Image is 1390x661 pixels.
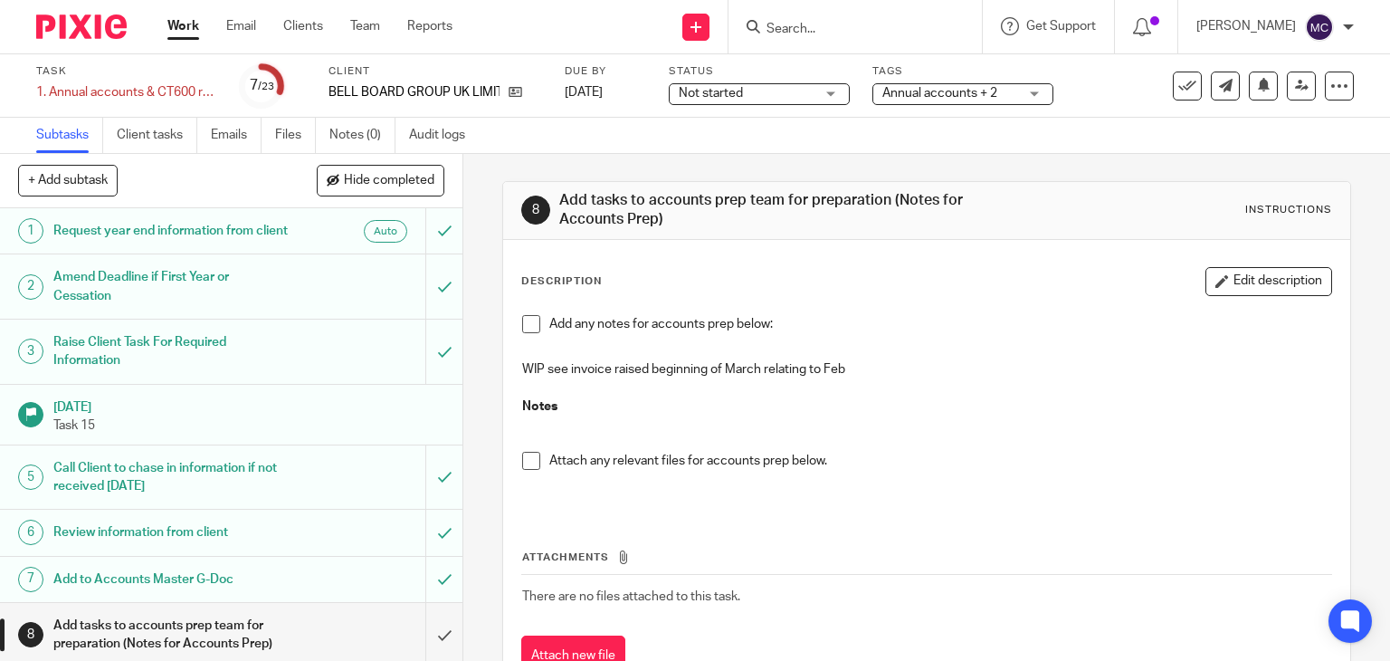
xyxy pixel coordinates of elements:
a: Notes (0) [329,118,395,153]
span: Not started [679,87,743,100]
img: Pixie [36,14,127,39]
a: Client tasks [117,118,197,153]
span: Get Support [1026,20,1096,33]
button: + Add subtask [18,165,118,196]
p: BELL BOARD GROUP UK LIMITED [328,83,500,101]
a: Files [275,118,316,153]
span: Hide completed [344,174,434,188]
div: 5 [18,465,43,490]
p: Attach any relevant files for accounts prep below. [549,452,1332,470]
p: WIP see invoice raised beginning of March relating to Feb [522,360,1332,378]
a: Emails [211,118,262,153]
a: Audit logs [409,118,479,153]
div: 1. Annual accounts & CT600 return [36,83,217,101]
h1: Request year end information from client [53,217,290,244]
h1: Add tasks to accounts prep team for preparation (Notes for Accounts Prep) [53,612,290,658]
div: 1. Annual accounts &amp; CT600 return [36,83,217,101]
label: Client [328,64,542,79]
label: Task [36,64,217,79]
a: Reports [407,17,452,35]
input: Search [765,22,928,38]
p: Task 15 [53,417,444,435]
a: Email [226,17,256,35]
h1: Amend Deadline if First Year or Cessation [53,263,290,310]
label: Status [669,64,850,79]
h1: Call Client to chase in information if not received [DATE] [53,455,290,501]
a: Work [167,17,199,35]
a: Subtasks [36,118,103,153]
a: Team [350,17,380,35]
a: Clients [283,17,323,35]
p: Description [521,274,602,289]
div: 1 [18,218,43,244]
div: 8 [521,196,550,225]
strong: Notes [522,400,557,413]
div: Instructions [1245,203,1332,217]
small: /23 [258,81,274,91]
span: There are no files attached to this task. [522,590,740,603]
h1: Add tasks to accounts prep team for preparation (Notes for Accounts Prep) [559,191,965,230]
button: Hide completed [317,165,444,196]
span: Annual accounts + 2 [882,87,997,100]
div: 7 [250,75,274,96]
div: 8 [18,622,43,647]
h1: Review information from client [53,519,290,546]
div: 7 [18,567,43,592]
h1: Raise Client Task For Required Information [53,329,290,375]
div: Auto [364,220,407,243]
label: Due by [565,64,646,79]
h1: [DATE] [53,394,444,417]
div: 2 [18,274,43,300]
span: Attachments [522,552,609,562]
p: Add any notes for accounts prep below: [549,315,1332,333]
button: Edit description [1205,267,1332,296]
p: [PERSON_NAME] [1196,17,1296,35]
div: 6 [18,520,43,545]
img: svg%3E [1305,13,1334,42]
span: [DATE] [565,86,603,99]
div: 3 [18,339,43,364]
h1: Add to Accounts Master G-Doc [53,566,290,593]
label: Tags [872,64,1053,79]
